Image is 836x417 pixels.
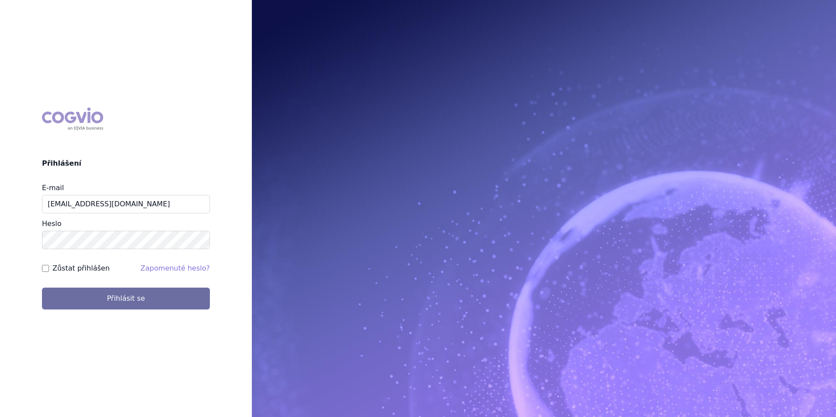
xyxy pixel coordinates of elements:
label: Zůstat přihlášen [52,263,110,274]
label: Heslo [42,219,61,228]
a: Zapomenuté heslo? [140,264,210,272]
div: COGVIO [42,108,103,130]
h2: Přihlášení [42,158,210,169]
button: Přihlásit se [42,288,210,309]
label: E-mail [42,184,64,192]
